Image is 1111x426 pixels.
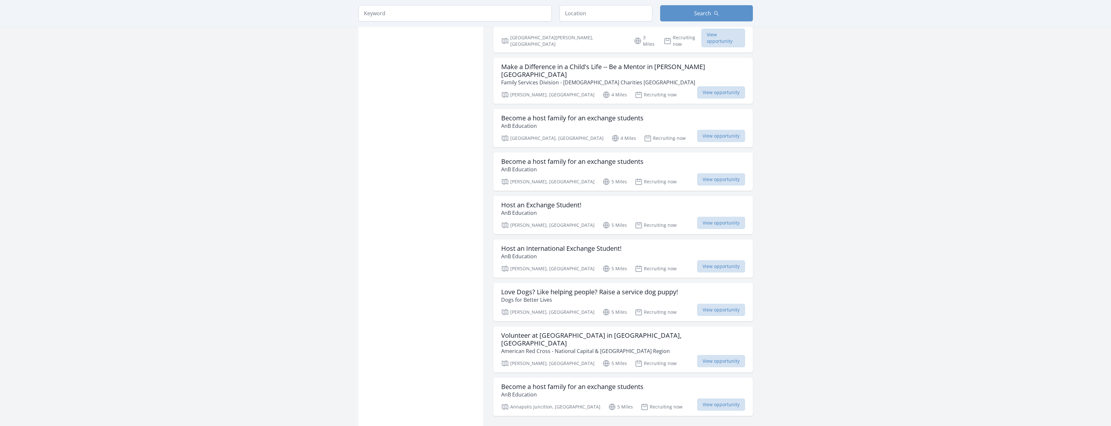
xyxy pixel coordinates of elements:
[501,63,745,79] h3: Make a Difference in a Child's Life -- Be a Mentor in [PERSON_NAME][GEOGRAPHIC_DATA]
[501,296,678,304] p: Dogs for Better Lives
[602,221,627,229] p: 5 Miles
[501,359,595,367] p: [PERSON_NAME], [GEOGRAPHIC_DATA]
[501,201,581,209] h3: Host an Exchange Student!
[358,5,552,21] input: Keyword
[493,196,753,234] a: Host an Exchange Student! AnB Education [PERSON_NAME], [GEOGRAPHIC_DATA] 5 Miles Recruiting now V...
[501,91,595,99] p: [PERSON_NAME], [GEOGRAPHIC_DATA]
[602,359,627,367] p: 5 Miles
[501,178,595,186] p: [PERSON_NAME], [GEOGRAPHIC_DATA]
[501,288,678,296] h3: Love Dogs? Like helping people? Raise a service dog puppy!
[501,158,644,165] h3: Become a host family for an exchange students
[501,134,604,142] p: [GEOGRAPHIC_DATA], [GEOGRAPHIC_DATA]
[635,359,677,367] p: Recruiting now
[493,8,753,53] a: Host an International Exchange Student! AnB Education [GEOGRAPHIC_DATA][PERSON_NAME], [GEOGRAPHIC...
[501,165,644,173] p: AnB Education
[602,178,627,186] p: 5 Miles
[493,109,753,147] a: Become a host family for an exchange students AnB Education [GEOGRAPHIC_DATA], [GEOGRAPHIC_DATA] ...
[493,239,753,278] a: Host an International Exchange Student! AnB Education [PERSON_NAME], [GEOGRAPHIC_DATA] 5 Miles Re...
[701,29,745,47] span: View opportunity
[501,332,745,347] h3: Volunteer at [GEOGRAPHIC_DATA] in [GEOGRAPHIC_DATA], [GEOGRAPHIC_DATA]
[493,58,753,104] a: Make a Difference in a Child's Life -- Be a Mentor in [PERSON_NAME][GEOGRAPHIC_DATA] Family Servi...
[694,9,711,17] span: Search
[697,355,745,367] span: View opportunity
[493,152,753,191] a: Become a host family for an exchange students AnB Education [PERSON_NAME], [GEOGRAPHIC_DATA] 5 Mi...
[635,265,677,273] p: Recruiting now
[501,383,644,391] h3: Become a host family for an exchange students
[493,326,753,372] a: Volunteer at [GEOGRAPHIC_DATA] in [GEOGRAPHIC_DATA], [GEOGRAPHIC_DATA] American Red Cross - Natio...
[501,245,622,252] h3: Host an International Exchange Student!
[602,91,627,99] p: 4 Miles
[493,378,753,416] a: Become a host family for an exchange students AnB Education Annapolis Juncition, [GEOGRAPHIC_DATA...
[602,265,627,273] p: 5 Miles
[644,134,686,142] p: Recruiting now
[697,260,745,273] span: View opportunity
[611,134,636,142] p: 4 Miles
[635,308,677,316] p: Recruiting now
[493,283,753,321] a: Love Dogs? Like helping people? Raise a service dog puppy! Dogs for Better Lives [PERSON_NAME], [...
[501,265,595,273] p: [PERSON_NAME], [GEOGRAPHIC_DATA]
[501,391,644,398] p: AnB Education
[697,398,745,411] span: View opportunity
[635,221,677,229] p: Recruiting now
[697,304,745,316] span: View opportunity
[697,130,745,142] span: View opportunity
[501,114,644,122] h3: Become a host family for an exchange students
[501,34,626,47] p: [GEOGRAPHIC_DATA][PERSON_NAME], [GEOGRAPHIC_DATA]
[634,34,656,47] p: 3 Miles
[501,209,581,217] p: AnB Education
[635,91,677,99] p: Recruiting now
[660,5,753,21] button: Search
[501,122,644,130] p: AnB Education
[697,173,745,186] span: View opportunity
[501,252,622,260] p: AnB Education
[641,403,682,411] p: Recruiting now
[501,308,595,316] p: [PERSON_NAME], [GEOGRAPHIC_DATA]
[501,403,600,411] p: Annapolis Juncition, [GEOGRAPHIC_DATA]
[697,86,745,99] span: View opportunity
[635,178,677,186] p: Recruiting now
[560,5,652,21] input: Location
[602,308,627,316] p: 5 Miles
[608,403,633,411] p: 5 Miles
[501,347,745,355] p: American Red Cross - National Capital & [GEOGRAPHIC_DATA] Region
[501,221,595,229] p: [PERSON_NAME], [GEOGRAPHIC_DATA]
[664,34,701,47] p: Recruiting now
[501,79,745,86] p: Family Services Division - [DEMOGRAPHIC_DATA] Charities [GEOGRAPHIC_DATA]
[697,217,745,229] span: View opportunity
